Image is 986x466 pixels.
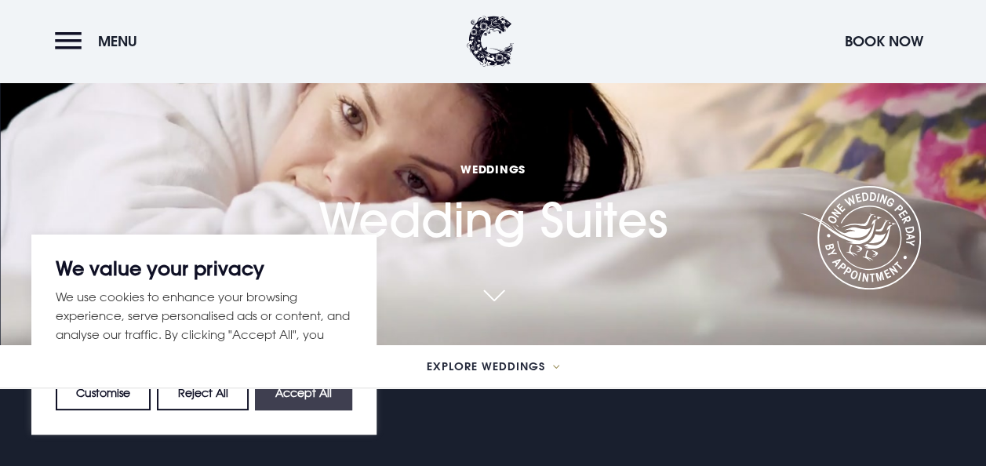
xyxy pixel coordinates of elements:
p: We value your privacy [56,259,352,278]
img: Clandeboye Lodge [467,16,514,67]
span: Weddings [318,162,668,177]
span: Explore Weddings [427,361,545,372]
button: Reject All [157,376,248,410]
div: We value your privacy [31,235,377,435]
button: Menu [55,24,145,58]
button: Accept All [255,376,352,410]
span: Menu [98,32,137,50]
p: We use cookies to enhance your browsing experience, serve personalised ads or content, and analys... [56,287,352,363]
h1: Wedding Suites [318,162,668,248]
button: Customise [56,376,151,410]
button: Book Now [837,24,931,58]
